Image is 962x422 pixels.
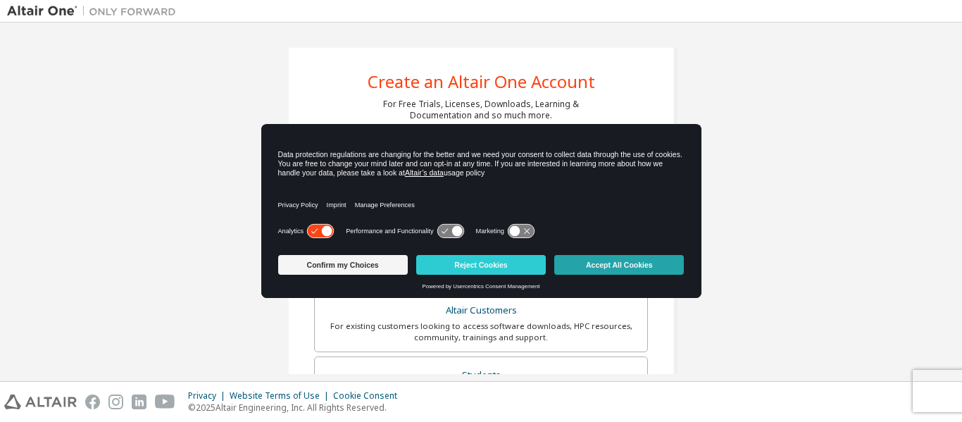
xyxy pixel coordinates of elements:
img: instagram.svg [108,395,123,409]
div: For existing customers looking to access software downloads, HPC resources, community, trainings ... [323,321,639,343]
img: Altair One [7,4,183,18]
div: Create an Altair One Account [368,73,595,90]
div: Website Terms of Use [230,390,333,402]
p: © 2025 Altair Engineering, Inc. All Rights Reserved. [188,402,406,414]
div: Altair Customers [323,301,639,321]
img: altair_logo.svg [4,395,77,409]
div: Privacy [188,390,230,402]
img: facebook.svg [85,395,100,409]
img: youtube.svg [155,395,175,409]
div: For Free Trials, Licenses, Downloads, Learning & Documentation and so much more. [383,99,579,121]
img: linkedin.svg [132,395,146,409]
div: Students [323,366,639,385]
div: Cookie Consent [333,390,406,402]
